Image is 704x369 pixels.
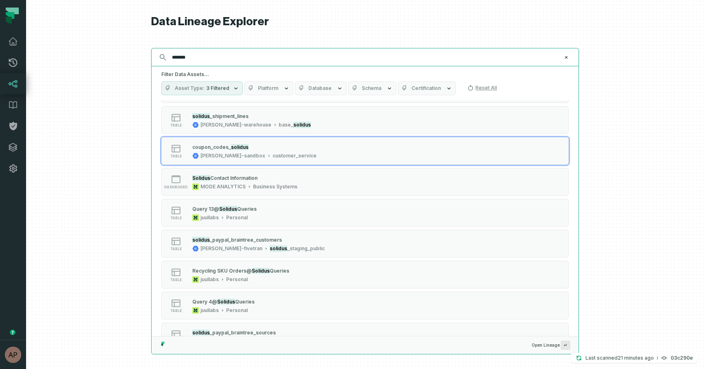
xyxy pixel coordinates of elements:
[170,123,182,127] span: table
[192,144,222,150] span: coupon_cod
[161,81,243,95] button: Asset Type3 Filtered
[200,307,219,314] div: juullabs
[161,199,569,227] button: tablejuullabsPersonal
[200,276,219,283] div: juullabs
[161,230,569,258] button: table[PERSON_NAME]-fivetransolidus_staging_public
[295,81,347,95] button: Database
[279,122,285,128] span: ba
[192,330,210,336] mark: solidus
[411,85,441,92] span: Certification
[571,353,698,363] button: Last scanned[DATE] 11:52:17 AM03c290e
[618,355,654,361] relative-time: Sep 25, 2025, 11:52 AM EDT
[200,245,262,252] div: juul-fivetran
[561,341,570,350] span: Press ↵ to add a new Data Asset to the graph
[206,85,229,92] span: 3 Filtered
[362,85,381,92] span: Schema
[231,144,249,150] mark: solidus
[192,175,210,181] mark: Solidus
[164,185,188,189] span: dashboard
[532,341,570,350] span: Open Lineage
[270,245,287,252] mark: solidus
[252,268,270,274] mark: Solidus
[244,81,293,95] button: Platform
[170,247,182,251] span: table
[270,245,325,252] div: solidus_staging_public
[562,53,570,61] button: Clear search query
[210,237,282,243] span: _paypal_braintree_customers
[270,268,289,274] span: Queries
[200,183,246,190] div: MODE ANALYTICS
[585,354,654,362] p: Last scanned
[5,347,21,363] img: avatar of Aryan Siddhabathula (c)
[192,237,210,243] mark: solidus
[192,299,212,305] span: Query 4
[170,309,182,313] span: table
[235,299,255,305] span: Queries
[200,153,265,159] div: juul-sandbox
[175,85,205,92] span: Asset Type
[226,214,248,221] div: Personal
[200,214,219,221] div: juullabs
[151,15,579,29] h1: Data Lineage Explorer
[210,113,249,119] span: _shipment_lines
[170,216,182,220] span: table
[210,175,257,181] span: Contact Information
[192,268,246,274] span: Recycling SKU Orders
[161,323,569,350] button: table[PERSON_NAME]-warehouseraw_solidus_public
[161,106,569,134] button: table[PERSON_NAME]-warehousebase_solidus
[192,113,210,119] mark: solidus
[237,206,257,212] span: Queries
[152,100,579,336] div: Suggestions
[226,276,248,283] div: Personal
[253,183,297,190] div: Business Systems
[398,81,456,95] button: Certification
[161,168,569,196] button: dashboardMODE ANALYTICSBusiness Systems
[348,81,396,95] button: Schema
[285,122,293,128] span: se_
[170,278,182,282] span: table
[161,261,569,288] button: tablejuullabsPersonal
[671,356,693,360] h4: 03c290e
[222,144,231,150] span: es_
[308,85,332,92] span: Database
[212,299,217,305] span: @
[170,154,182,158] span: table
[293,122,311,128] mark: solidus
[273,153,317,159] div: customer_service
[287,245,325,252] span: _staging_public
[210,330,276,336] span: _paypal_braintree_sources
[161,292,569,319] button: tablejuullabsPersonal
[161,137,569,165] button: table[PERSON_NAME]-sandboxcustomer_service
[226,307,248,314] div: Personal
[161,71,569,78] h5: Filter Data Assets...
[258,85,278,92] span: Platform
[217,299,235,305] mark: Solidus
[200,122,271,128] div: juul-warehouse
[246,268,252,274] span: @
[192,206,214,212] span: Query 13
[214,206,219,212] span: @
[9,329,16,336] div: Tooltip anchor
[219,206,237,212] mark: Solidus
[464,81,500,94] button: Reset All
[279,122,311,128] div: base_solidus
